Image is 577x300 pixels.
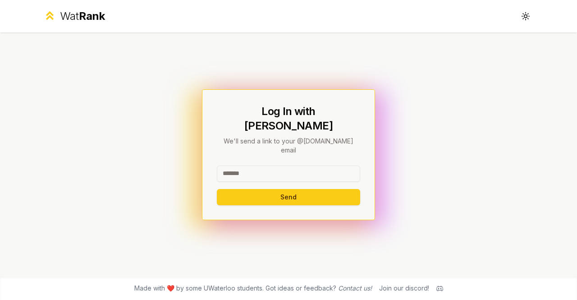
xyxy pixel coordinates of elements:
span: Made with ❤️ by some UWaterloo students. Got ideas or feedback? [134,284,372,293]
p: We'll send a link to your @[DOMAIN_NAME] email [217,137,360,155]
h1: Log In with [PERSON_NAME] [217,104,360,133]
div: Join our discord! [379,284,429,293]
div: Wat [60,9,105,23]
span: Rank [79,9,105,23]
a: WatRank [43,9,105,23]
a: Contact us! [338,284,372,292]
button: Send [217,189,360,205]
